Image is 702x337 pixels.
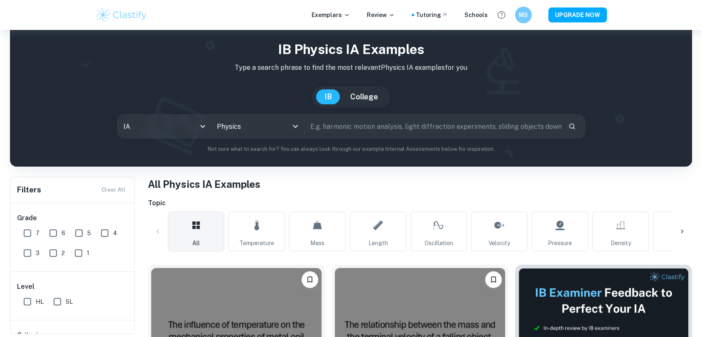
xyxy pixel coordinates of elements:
[239,239,274,248] span: Temperature
[118,115,211,138] div: IA
[368,239,388,248] span: Length
[565,119,579,133] button: Search
[515,7,532,23] button: MS
[488,239,510,248] span: Velocity
[548,7,607,22] button: UPGRADE NOW
[36,229,39,238] span: 7
[485,271,502,288] button: Bookmark
[61,229,65,238] span: 6
[113,229,117,238] span: 4
[367,10,395,20] p: Review
[17,145,685,153] p: Not sure what to search for? You can always look through our example Internal Assessments below f...
[17,213,128,223] h6: Grade
[519,10,528,20] h6: MS
[304,115,562,138] input: E.g. harmonic motion analysis, light diffraction experiments, sliding objects down a ramp...
[17,39,685,59] h1: IB Physics IA examples
[95,7,148,23] img: Clastify logo
[302,271,318,288] button: Bookmark
[148,177,692,192] h1: All Physics IA Examples
[36,297,44,306] span: HL
[494,8,508,22] button: Help and Feedback
[192,239,200,248] span: All
[87,248,89,258] span: 1
[342,89,386,104] button: College
[290,121,301,132] button: Open
[312,10,350,20] p: Exemplars
[416,10,448,20] a: Tutoring
[310,239,324,248] span: Mass
[548,239,572,248] span: Pressure
[464,10,488,20] a: Schools
[17,184,41,196] h6: Filters
[17,282,128,292] h6: Level
[36,248,39,258] span: 3
[316,89,340,104] button: IB
[611,239,631,248] span: Density
[87,229,91,238] span: 5
[61,248,65,258] span: 2
[17,63,685,73] p: Type a search phrase to find the most relevant Physics IA examples for you
[66,297,73,306] span: SL
[148,198,692,208] h6: Topic
[425,239,453,248] span: Oscillation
